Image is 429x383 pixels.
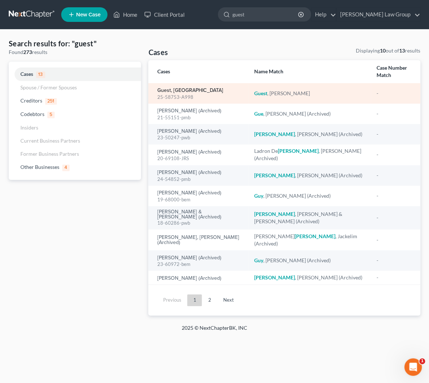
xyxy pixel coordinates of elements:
span: 13 [36,71,45,78]
div: , [PERSON_NAME] & [PERSON_NAME] (Archived) [254,210,365,225]
div: 19-68000-bem [157,196,242,203]
em: Guy [254,193,263,199]
a: Client Portal [141,8,188,21]
div: - [377,172,412,179]
a: Creditors251 [9,94,141,108]
th: Name Match [248,60,370,83]
div: [PERSON_NAME] , Jackelim (Archived) [254,233,365,247]
em: Gue [254,111,263,117]
input: Search by name... [232,8,299,21]
a: [PERSON_NAME] (Archived) [157,108,221,113]
a: Former Business Partners [9,147,141,160]
div: , [PERSON_NAME] (Archived) [254,274,365,281]
div: , [PERSON_NAME] (Archived) [254,172,365,179]
a: [PERSON_NAME] (Archived) [157,129,221,134]
strong: 10 [380,47,386,54]
div: 25-58753-A998 [157,94,242,101]
span: 1 [419,358,425,364]
em: [PERSON_NAME] [294,233,335,239]
div: , [PERSON_NAME] (Archived) [254,131,365,138]
a: Spouse / Former Spouses [9,81,141,94]
a: Cases13 [9,67,141,81]
h4: Search results for: "guest" [9,38,141,49]
a: [PERSON_NAME] (Archived) [157,190,221,196]
a: Other Businesses4 [9,160,141,174]
div: 18-60286-pwb [157,220,242,227]
a: Home [110,8,141,21]
div: , [PERSON_NAME] (Archived) [254,257,365,264]
a: Codebtors5 [9,108,141,121]
span: New Case [76,12,101,18]
a: Current Business Partners [9,134,141,147]
div: Displaying out of results [356,47,420,54]
a: [PERSON_NAME], [PERSON_NAME] (Archived) [157,235,242,245]
a: Help [311,8,336,21]
a: [PERSON_NAME] (Archived) [157,170,221,175]
a: [PERSON_NAME] (Archived) [157,276,221,281]
div: 24-54852-pmb [157,176,242,183]
div: 23-60972-bem [157,261,242,268]
th: Cases [148,60,248,83]
strong: 13 [399,47,405,54]
div: Found results [9,49,141,56]
div: - [377,151,412,158]
div: - [377,192,412,200]
div: 23-50247-pwb [157,134,242,141]
div: , [PERSON_NAME] (Archived) [254,192,365,200]
span: Codebtors [20,111,44,117]
em: Guest [254,90,267,96]
div: 2025 © NextChapterBK, INC [40,324,389,337]
div: - [377,214,412,221]
span: 5 [47,112,55,118]
div: 20-69108-JRS [157,155,242,162]
a: Guest, [GEOGRAPHIC_DATA] [157,88,223,93]
a: Insiders [9,121,141,134]
em: [PERSON_NAME] [254,172,295,178]
div: , [PERSON_NAME] [254,90,365,97]
em: [PERSON_NAME] [254,211,295,217]
em: Guy [254,257,263,263]
div: , [PERSON_NAME] (Archived) [254,110,365,117]
em: [PERSON_NAME] [254,131,295,137]
span: Former Business Partners [20,151,79,157]
span: Insiders [20,124,38,131]
a: 1 [187,294,202,306]
span: Creditors [20,97,42,104]
span: Other Businesses [20,164,59,170]
em: [PERSON_NAME] [278,148,318,154]
h4: Cases [148,47,168,57]
div: - [377,274,412,281]
a: Next [217,294,239,306]
div: Ladron De , [PERSON_NAME] (Archived) [254,147,365,162]
a: [PERSON_NAME] (Archived) [157,255,221,260]
div: - [377,257,412,264]
span: 4 [62,165,70,171]
div: - [377,131,412,138]
a: [PERSON_NAME] & [PERSON_NAME] (Archived) [157,209,242,220]
a: [PERSON_NAME] Law Group [336,8,420,21]
span: 251 [45,98,57,105]
iframe: Intercom live chat [404,358,422,376]
a: 2 [202,294,217,306]
strong: 273 [23,49,32,55]
th: Case Number Match [371,60,420,83]
a: [PERSON_NAME] (Archived) [157,150,221,155]
div: - [377,110,412,117]
div: - [377,90,412,97]
div: - [377,236,412,244]
span: Spouse / Former Spouses [20,84,77,90]
div: 21-55151-pmb [157,114,242,121]
span: Cases [20,71,33,77]
em: [PERSON_NAME] [254,274,295,281]
span: Current Business Partners [20,138,80,144]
